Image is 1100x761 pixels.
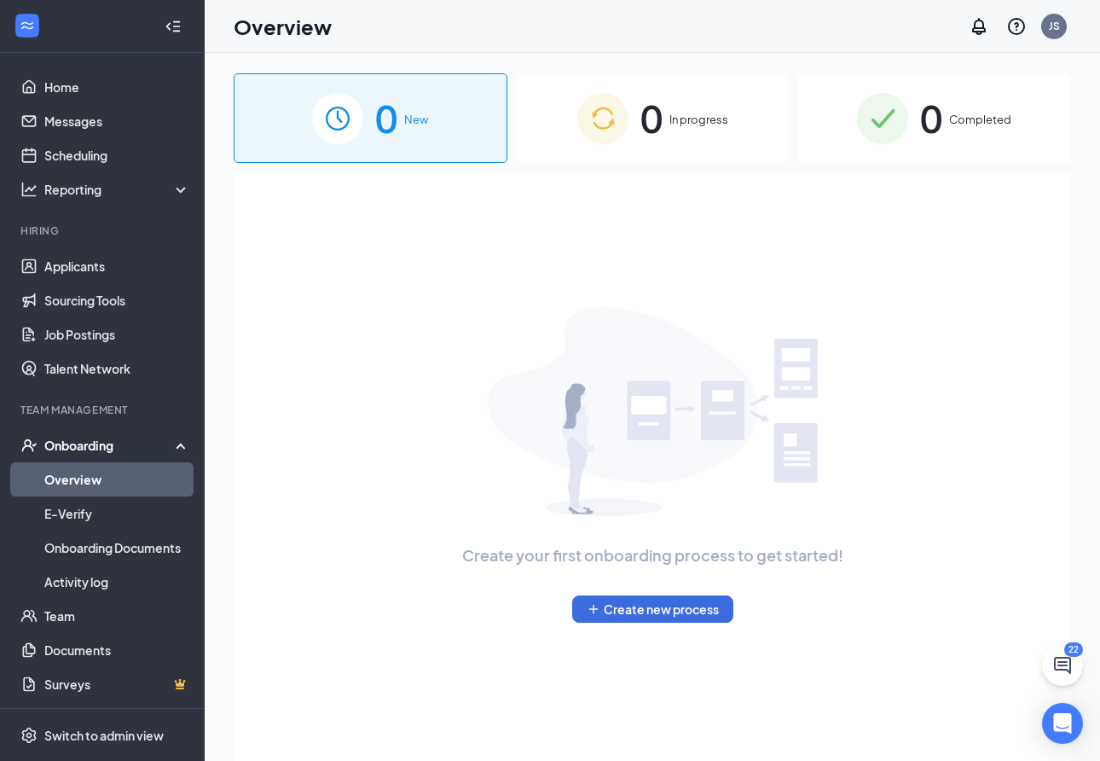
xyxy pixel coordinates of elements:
span: Create your first onboarding process to get started! [462,543,843,567]
h1: Overview [234,12,332,41]
a: Documents [44,633,190,667]
a: Activity log [44,565,190,599]
span: 0 [920,89,942,148]
svg: Settings [20,727,38,744]
a: Scheduling [44,138,190,172]
div: Hiring [20,224,187,238]
a: Talent Network [44,351,190,386]
div: Onboarding [44,437,176,454]
svg: Collapse [165,18,182,35]
span: Completed [949,111,1011,128]
a: Team [44,599,190,633]
svg: Plus [587,602,600,616]
a: Job Postings [44,317,190,351]
div: Reporting [44,181,191,198]
span: 0 [640,89,663,148]
svg: WorkstreamLogo [19,17,36,34]
a: Home [44,70,190,104]
div: Team Management [20,403,187,417]
svg: QuestionInfo [1006,16,1027,37]
a: Applicants [44,249,190,283]
svg: Notifications [969,16,989,37]
span: In progress [669,111,728,128]
svg: UserCheck [20,437,38,454]
a: Messages [44,104,190,138]
div: Open Intercom Messenger [1042,703,1083,744]
a: Onboarding Documents [44,531,190,565]
div: Switch to admin view [44,727,164,744]
button: PlusCreate new process [572,595,733,623]
span: New [404,111,428,128]
svg: Analysis [20,181,38,198]
svg: ChatActive [1052,655,1073,676]
div: 22 [1064,642,1083,657]
div: JS [1049,19,1060,33]
a: E-Verify [44,497,190,531]
a: SurveysCrown [44,667,190,701]
span: 0 [375,89,397,148]
button: ChatActive [1042,645,1083,686]
a: Sourcing Tools [44,283,190,317]
a: Overview [44,462,190,497]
